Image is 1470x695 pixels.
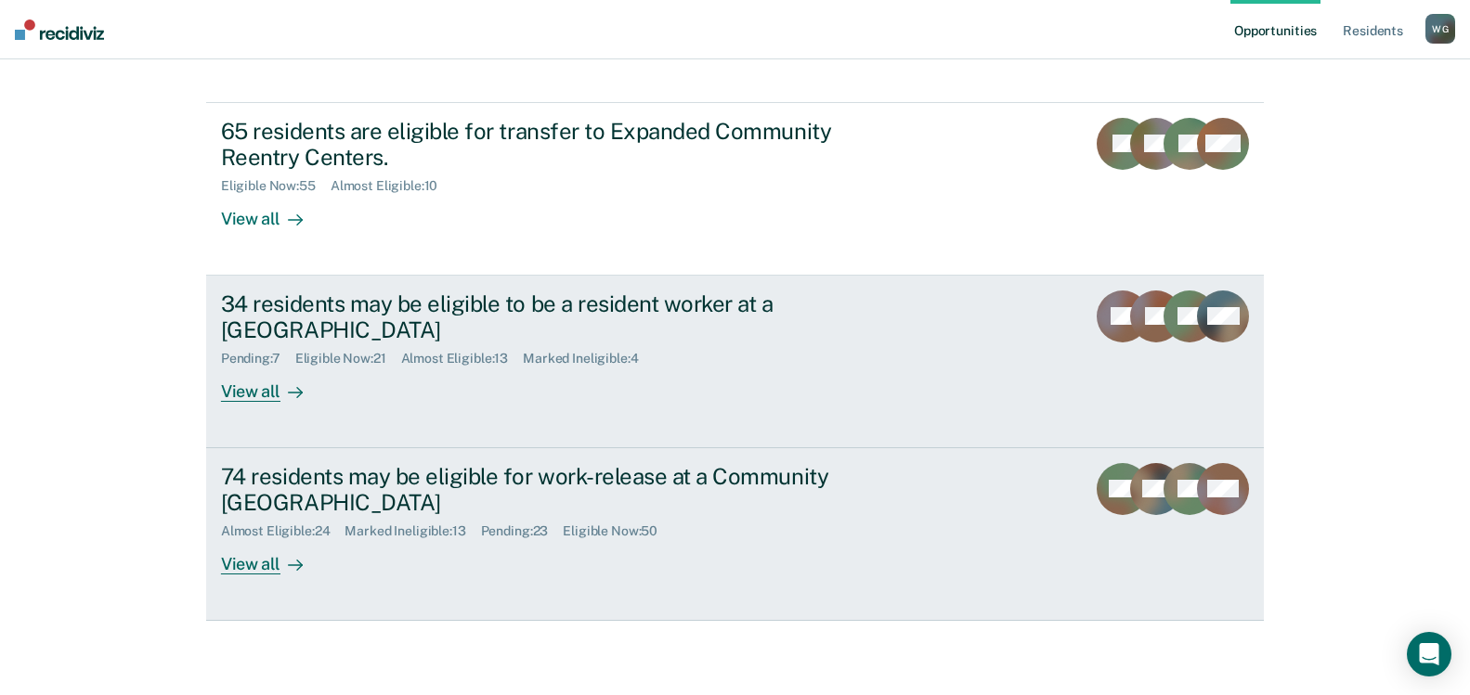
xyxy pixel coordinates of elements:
[221,178,331,194] div: Eligible Now : 55
[221,523,345,539] div: Almost Eligible : 24
[221,463,873,517] div: 74 residents may be eligible for work-release at a Community [GEOGRAPHIC_DATA]
[206,448,1264,621] a: 74 residents may be eligible for work-release at a Community [GEOGRAPHIC_DATA]Almost Eligible:24M...
[1425,14,1455,44] button: WG
[221,367,325,403] div: View all
[523,351,653,367] div: Marked Ineligible : 4
[221,118,873,172] div: 65 residents are eligible for transfer to Expanded Community Reentry Centers.
[221,194,325,230] div: View all
[563,523,672,539] div: Eligible Now : 50
[295,351,401,367] div: Eligible Now : 21
[221,290,873,344] div: 34 residents may be eligible to be a resident worker at a [GEOGRAPHIC_DATA]
[206,276,1264,448] a: 34 residents may be eligible to be a resident worker at a [GEOGRAPHIC_DATA]Pending:7Eligible Now:...
[481,523,564,539] div: Pending : 23
[221,351,295,367] div: Pending : 7
[206,102,1264,276] a: 65 residents are eligible for transfer to Expanded Community Reentry Centers.Eligible Now:55Almos...
[1425,14,1455,44] div: W G
[401,351,524,367] div: Almost Eligible : 13
[1407,632,1451,676] div: Open Intercom Messenger
[221,539,325,575] div: View all
[331,178,453,194] div: Almost Eligible : 10
[345,523,480,539] div: Marked Ineligible : 13
[15,19,104,40] img: Recidiviz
